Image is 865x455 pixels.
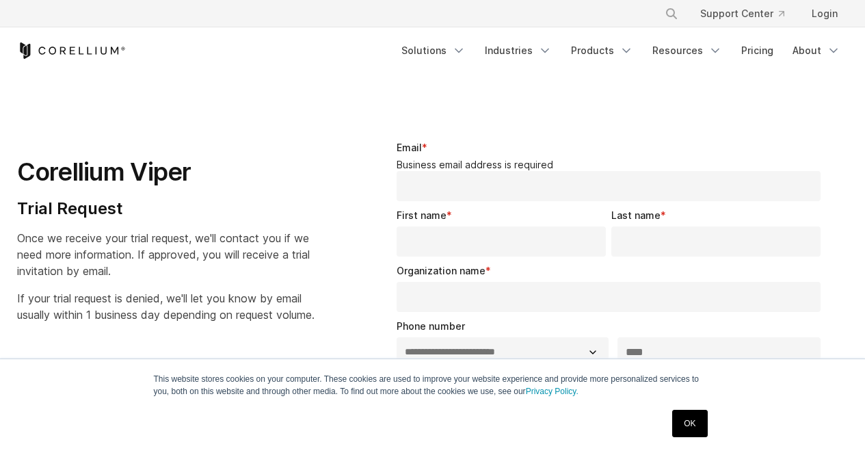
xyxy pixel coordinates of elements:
[659,1,684,26] button: Search
[784,38,849,63] a: About
[393,38,474,63] a: Solutions
[563,38,641,63] a: Products
[17,42,126,59] a: Corellium Home
[397,159,827,171] legend: Business email address is required
[689,1,795,26] a: Support Center
[644,38,730,63] a: Resources
[17,291,315,322] span: If your trial request is denied, we'll let you know by email usually within 1 business day depend...
[397,142,422,153] span: Email
[477,38,560,63] a: Industries
[397,265,485,276] span: Organization name
[17,198,315,219] h4: Trial Request
[17,157,315,187] h1: Corellium Viper
[154,373,712,398] p: This website stores cookies on your computer. These cookies are used to improve your website expe...
[17,231,310,278] span: Once we receive your trial request, we'll contact you if we need more information. If approved, y...
[397,320,465,332] span: Phone number
[393,38,849,63] div: Navigation Menu
[397,209,447,221] span: First name
[648,1,849,26] div: Navigation Menu
[611,209,661,221] span: Last name
[801,1,849,26] a: Login
[526,387,578,396] a: Privacy Policy.
[672,410,707,437] a: OK
[733,38,782,63] a: Pricing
